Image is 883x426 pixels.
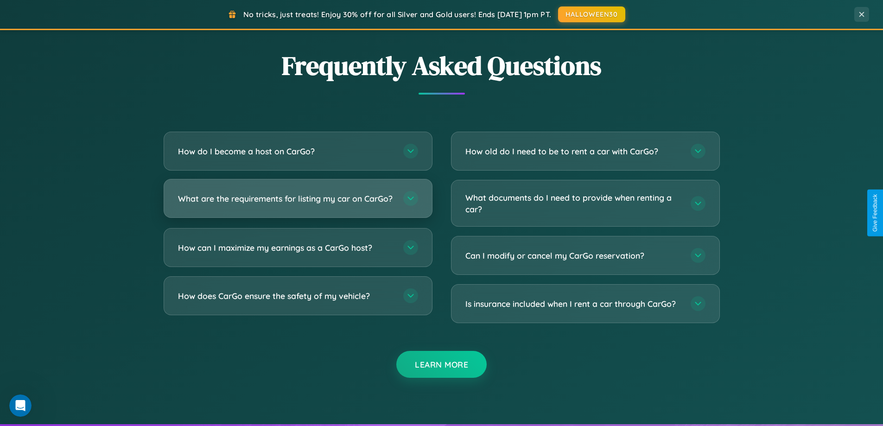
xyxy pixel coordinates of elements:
h3: How does CarGo ensure the safety of my vehicle? [178,290,394,302]
h3: What are the requirements for listing my car on CarGo? [178,193,394,204]
span: No tricks, just treats! Enjoy 30% off for all Silver and Gold users! Ends [DATE] 1pm PT. [243,10,551,19]
h2: Frequently Asked Questions [164,48,720,83]
button: Learn More [396,351,487,378]
h3: Can I modify or cancel my CarGo reservation? [465,250,681,261]
h3: What documents do I need to provide when renting a car? [465,192,681,215]
button: HALLOWEEN30 [558,6,625,22]
h3: How do I become a host on CarGo? [178,146,394,157]
h3: Is insurance included when I rent a car through CarGo? [465,298,681,310]
h3: How can I maximize my earnings as a CarGo host? [178,242,394,254]
iframe: Intercom live chat [9,394,32,417]
h3: How old do I need to be to rent a car with CarGo? [465,146,681,157]
div: Give Feedback [872,194,878,232]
